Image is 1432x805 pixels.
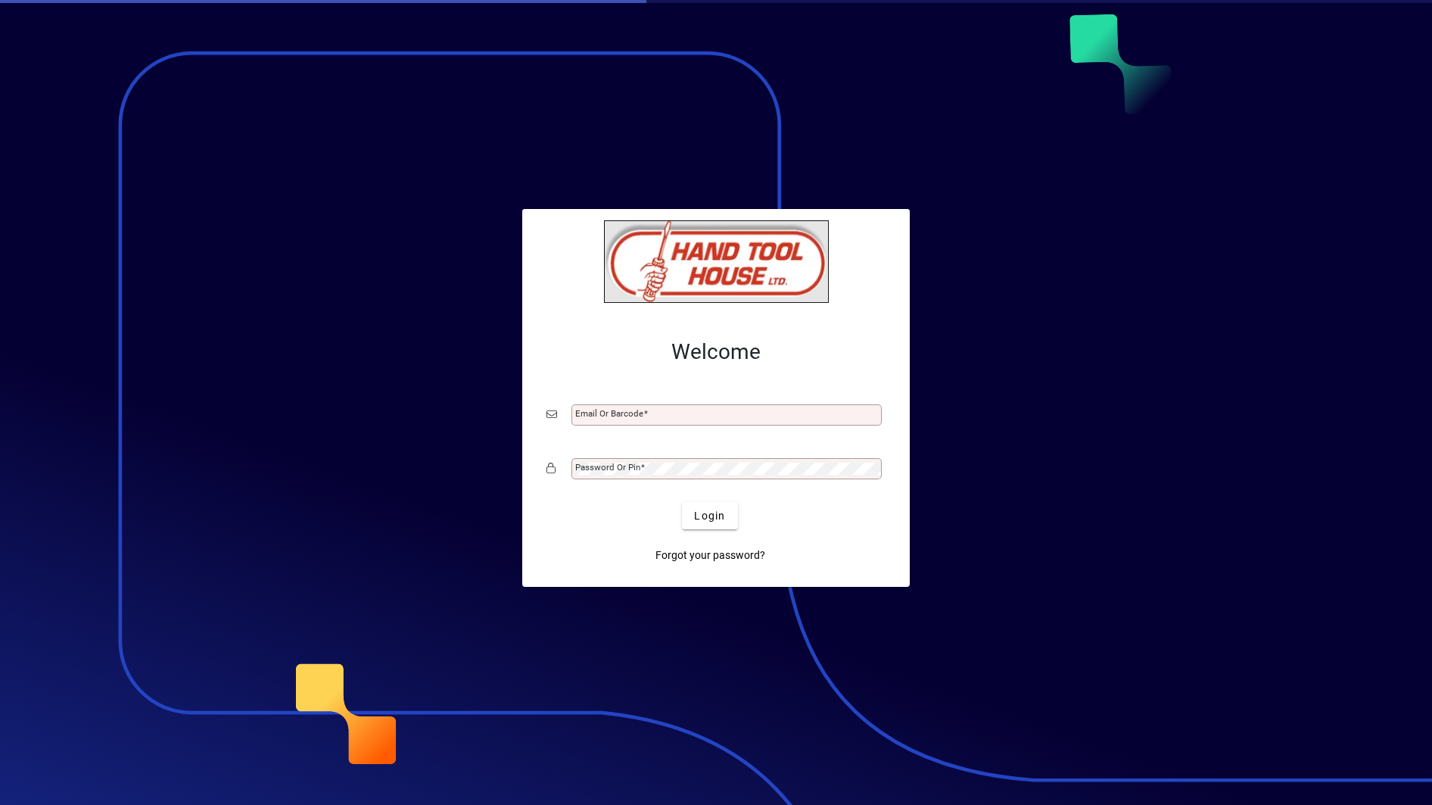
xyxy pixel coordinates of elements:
h2: Welcome [546,339,886,365]
button: Login [682,502,737,529]
span: Login [694,508,725,524]
mat-label: Password or Pin [575,462,640,473]
mat-label: Email or Barcode [575,408,643,419]
a: Forgot your password? [649,541,771,569]
span: Forgot your password? [655,548,765,563]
